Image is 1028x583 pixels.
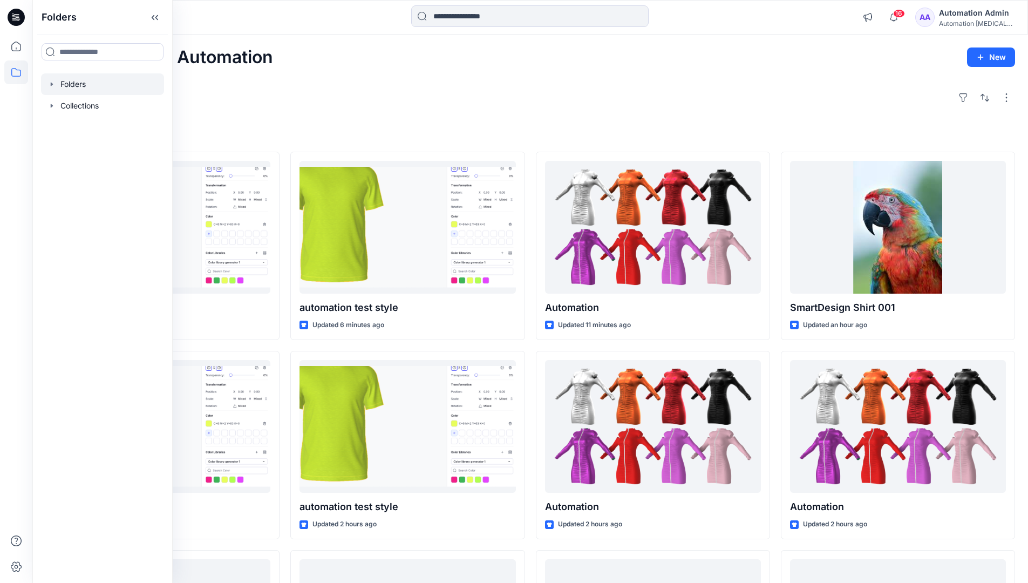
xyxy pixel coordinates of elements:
[939,6,1015,19] div: Automation Admin
[790,360,1006,493] a: Automation
[558,519,622,530] p: Updated 2 hours ago
[790,499,1006,514] p: Automation
[299,360,515,493] a: automation test style
[45,128,1015,141] h4: Styles
[545,499,761,514] p: Automation
[803,519,867,530] p: Updated 2 hours ago
[558,320,631,331] p: Updated 11 minutes ago
[967,48,1015,67] button: New
[312,519,377,530] p: Updated 2 hours ago
[790,300,1006,315] p: SmartDesign Shirt 001
[299,300,515,315] p: automation test style
[915,8,935,27] div: AA
[545,300,761,315] p: Automation
[803,320,867,331] p: Updated an hour ago
[299,161,515,294] a: automation test style
[939,19,1015,28] div: Automation [MEDICAL_DATA]...
[312,320,384,331] p: Updated 6 minutes ago
[545,360,761,493] a: Automation
[299,499,515,514] p: automation test style
[545,161,761,294] a: Automation
[893,9,905,18] span: 16
[790,161,1006,294] a: SmartDesign Shirt 001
